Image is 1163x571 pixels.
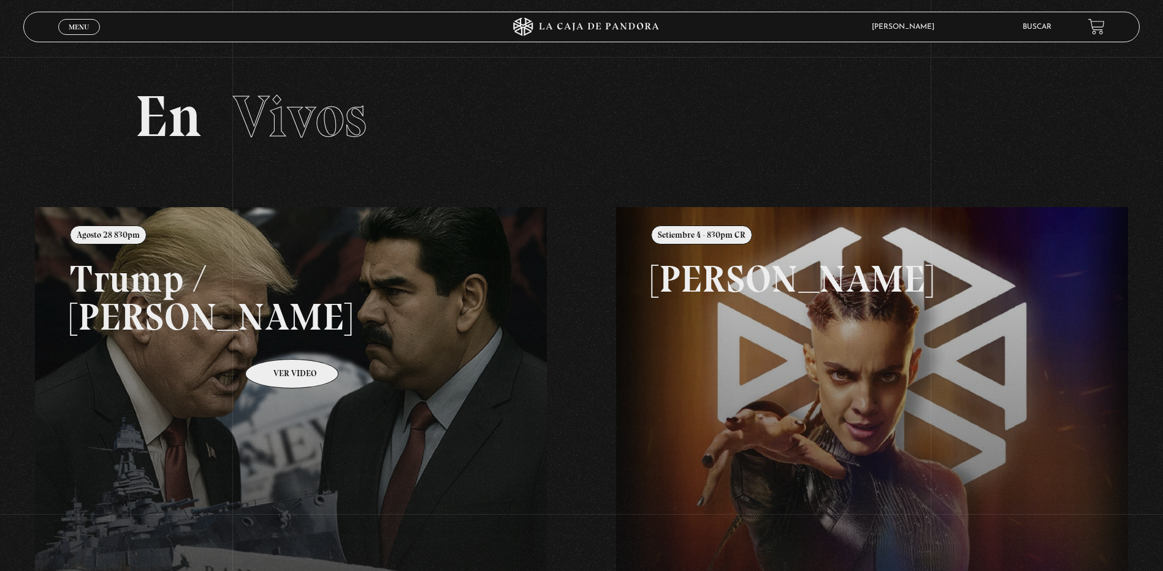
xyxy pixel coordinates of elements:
span: Cerrar [65,33,94,42]
span: Menu [69,23,89,31]
span: [PERSON_NAME] [866,23,947,31]
a: Buscar [1023,23,1051,31]
a: View your shopping cart [1088,18,1105,35]
span: Vivos [233,81,367,151]
h2: En [135,88,1028,146]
